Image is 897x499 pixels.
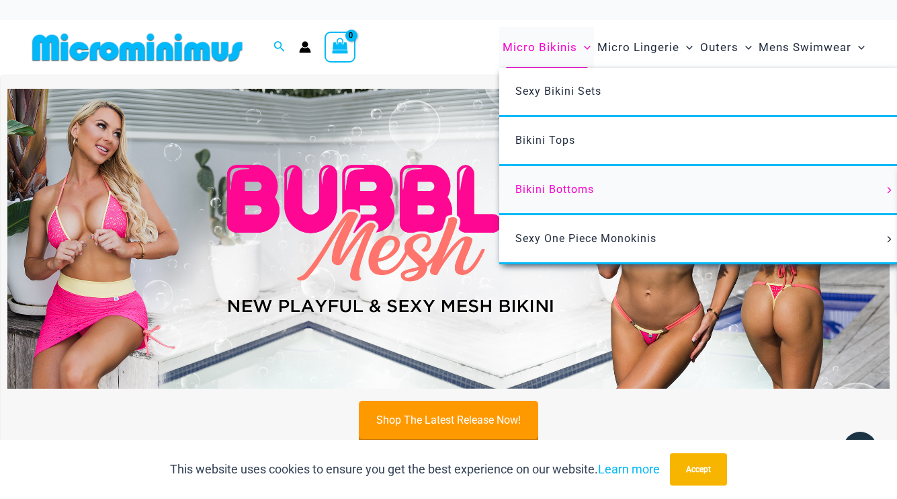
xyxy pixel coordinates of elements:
[759,30,851,65] span: Mens Swimwear
[515,85,601,98] span: Sexy Bikini Sets
[359,401,538,439] a: Shop The Latest Release Now!
[273,39,286,56] a: Search icon link
[755,27,868,68] a: Mens SwimwearMenu ToggleMenu Toggle
[7,89,890,389] img: Bubble Mesh Highlight Pink
[170,459,660,479] p: This website uses cookies to ensure you get the best experience on our website.
[679,30,693,65] span: Menu Toggle
[700,30,738,65] span: Outers
[325,32,355,63] a: View Shopping Cart, empty
[738,30,752,65] span: Menu Toggle
[299,41,311,53] a: Account icon link
[497,25,870,70] nav: Site Navigation
[697,27,755,68] a: OutersMenu ToggleMenu Toggle
[882,187,897,194] span: Menu Toggle
[851,30,865,65] span: Menu Toggle
[515,183,594,196] span: Bikini Bottoms
[503,30,577,65] span: Micro Bikinis
[577,30,591,65] span: Menu Toggle
[515,134,575,147] span: Bikini Tops
[594,27,696,68] a: Micro LingerieMenu ToggleMenu Toggle
[597,30,679,65] span: Micro Lingerie
[27,32,248,63] img: MM SHOP LOGO FLAT
[499,27,594,68] a: Micro BikinisMenu ToggleMenu Toggle
[670,453,727,486] button: Accept
[515,232,656,245] span: Sexy One Piece Monokinis
[598,462,660,476] a: Learn more
[882,236,897,243] span: Menu Toggle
